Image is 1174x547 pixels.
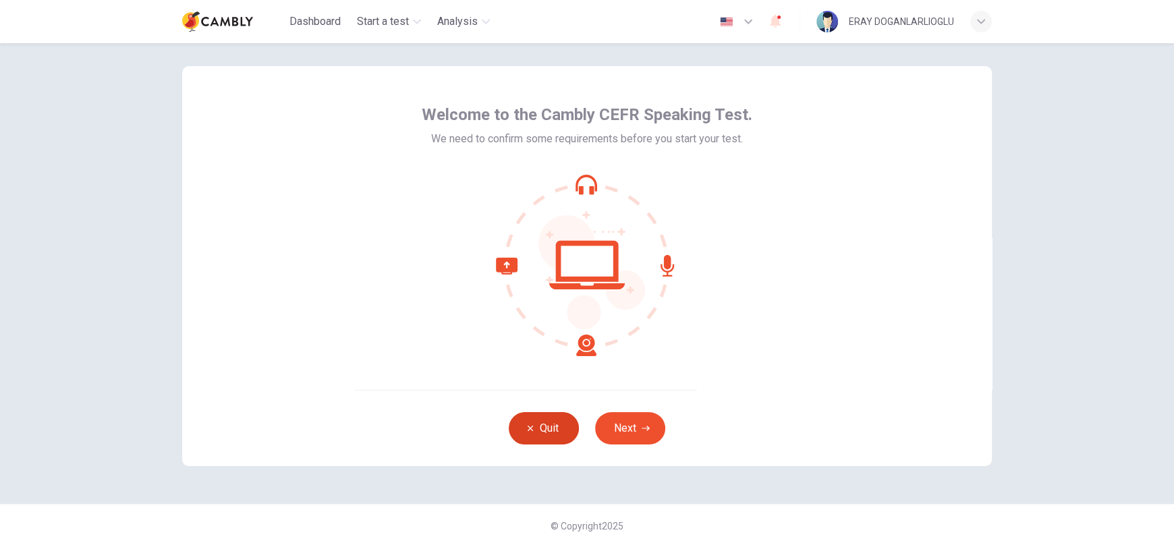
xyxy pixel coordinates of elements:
[509,412,579,444] button: Quit
[422,104,752,125] span: Welcome to the Cambly CEFR Speaking Test.
[437,13,478,30] span: Analysis
[595,412,665,444] button: Next
[284,9,346,34] button: Dashboard
[849,13,954,30] div: ERAY DOGANLARLIOGLU
[352,9,426,34] button: Start a test
[289,13,341,30] span: Dashboard
[718,17,735,27] img: en
[431,131,743,147] span: We need to confirm some requirements before you start your test.
[182,8,284,35] a: Cambly logo
[816,11,838,32] img: Profile picture
[357,13,409,30] span: Start a test
[182,8,253,35] img: Cambly logo
[551,521,623,531] span: © Copyright 2025
[432,9,495,34] button: Analysis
